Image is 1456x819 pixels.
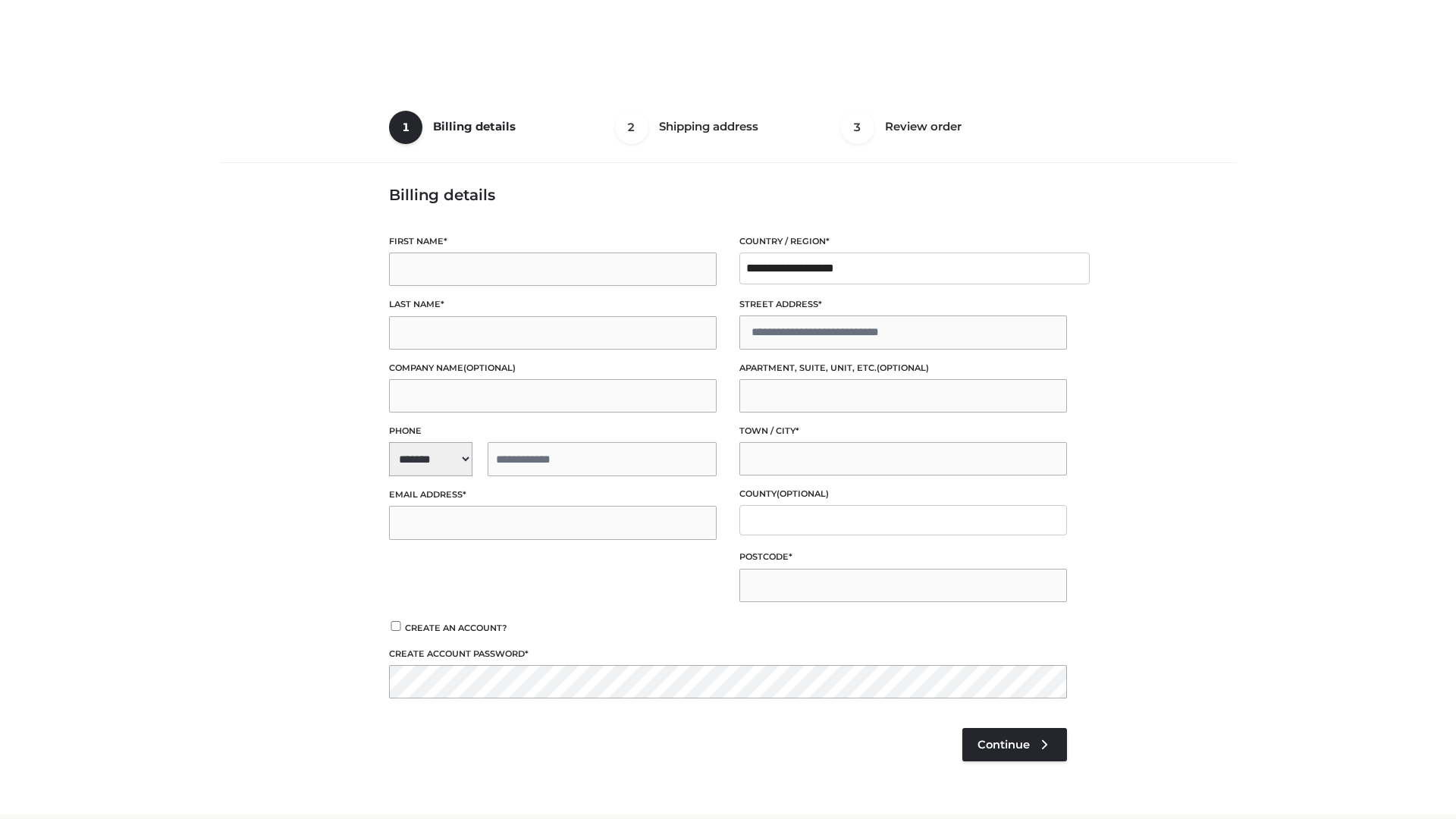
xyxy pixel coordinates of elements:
label: County [739,487,1067,501]
span: (optional) [463,362,516,373]
label: Town / City [739,424,1067,438]
label: Company name [389,361,717,375]
label: Country / Region [739,234,1067,249]
span: 1 [389,111,422,144]
span: 3 [841,111,874,144]
label: Phone [389,424,717,438]
input: Create an account? [389,621,403,631]
span: Billing details [433,119,516,133]
span: (optional) [777,488,829,499]
label: Last name [389,297,717,312]
a: Continue [962,728,1067,761]
label: Create account password [389,647,1067,661]
span: 2 [615,111,648,144]
span: Shipping address [659,119,758,133]
span: Continue [977,738,1030,752]
label: Street address [739,297,1067,312]
label: Postcode [739,550,1067,564]
label: Apartment, suite, unit, etc. [739,361,1067,375]
span: Review order [885,119,962,133]
span: Create an account? [405,623,507,633]
span: (optional) [877,362,929,373]
label: First name [389,234,717,249]
h3: Billing details [389,186,1067,204]
label: Email address [389,488,717,502]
